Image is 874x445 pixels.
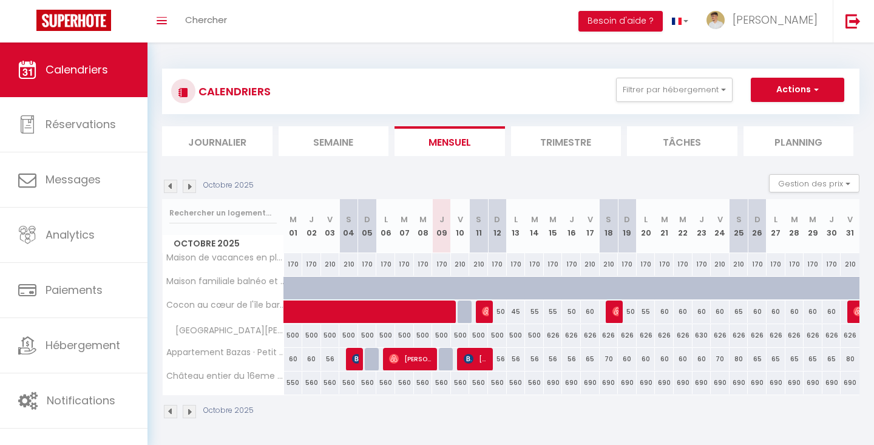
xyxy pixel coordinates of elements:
div: 55 [544,301,563,323]
span: Octobre 2025 [163,235,283,253]
div: 56 [321,348,340,370]
div: 60 [655,348,674,370]
span: [GEOGRAPHIC_DATA][PERSON_NAME] [164,324,286,338]
div: 170 [785,253,804,276]
div: 170 [544,253,563,276]
th: 13 [507,199,526,253]
th: 09 [432,199,451,253]
div: 500 [284,324,303,347]
div: 626 [822,324,841,347]
div: 65 [581,348,600,370]
div: 500 [339,324,358,347]
div: 50 [618,301,637,323]
th: 06 [376,199,395,253]
span: Chercher [185,13,227,26]
div: 626 [581,324,600,347]
div: 690 [730,372,748,394]
div: 690 [767,372,785,394]
span: [PERSON_NAME] [733,12,818,27]
div: 626 [674,324,693,347]
abbr: L [384,214,388,225]
div: 170 [655,253,674,276]
li: Journalier [162,126,273,156]
div: 626 [600,324,618,347]
span: Réservations [46,117,116,132]
div: 210 [841,253,859,276]
div: 170 [804,253,822,276]
button: Gestion des prix [769,174,859,192]
div: 60 [804,301,822,323]
div: 560 [358,372,377,394]
div: 65 [804,348,822,370]
th: 05 [358,199,377,253]
div: 65 [767,348,785,370]
div: 626 [804,324,822,347]
div: 500 [488,324,507,347]
div: 560 [507,372,526,394]
div: 170 [488,253,507,276]
abbr: V [588,214,593,225]
div: 170 [767,253,785,276]
div: 560 [376,372,395,394]
div: 170 [693,253,711,276]
p: Octobre 2025 [203,180,254,191]
th: 17 [581,199,600,253]
abbr: V [847,214,853,225]
div: 210 [321,253,340,276]
div: 690 [600,372,618,394]
th: 20 [637,199,655,253]
th: 14 [525,199,544,253]
div: 80 [841,348,859,370]
span: Cocon au cœur de l'île barbe [164,301,286,310]
abbr: M [661,214,668,225]
div: 56 [562,348,581,370]
div: 630 [693,324,711,347]
div: 170 [414,253,433,276]
div: 690 [618,372,637,394]
abbr: S [346,214,351,225]
div: 60 [711,301,730,323]
div: 60 [674,348,693,370]
abbr: L [514,214,518,225]
th: 30 [822,199,841,253]
div: 60 [767,301,785,323]
abbr: M [419,214,427,225]
div: 626 [767,324,785,347]
abbr: V [458,214,463,225]
th: 28 [785,199,804,253]
div: 626 [748,324,767,347]
div: 500 [432,324,451,347]
th: 03 [321,199,340,253]
th: 11 [469,199,488,253]
h3: CALENDRIERS [195,78,271,105]
abbr: D [494,214,500,225]
th: 31 [841,199,859,253]
abbr: M [290,214,297,225]
div: 560 [321,372,340,394]
div: 690 [562,372,581,394]
div: 50 [562,301,581,323]
div: 690 [544,372,563,394]
th: 18 [600,199,618,253]
div: 626 [562,324,581,347]
abbr: M [679,214,686,225]
th: 10 [451,199,470,253]
span: Maison familiale balnéo et piscine en [GEOGRAPHIC_DATA] [164,277,286,286]
abbr: V [327,214,333,225]
button: Besoin d'aide ? [578,11,663,32]
button: Actions [751,78,844,102]
div: 626 [544,324,563,347]
div: 690 [841,372,859,394]
th: 27 [767,199,785,253]
div: 56 [507,348,526,370]
div: 500 [395,324,414,347]
li: Planning [744,126,854,156]
div: 560 [488,372,507,394]
abbr: M [791,214,798,225]
div: 170 [748,253,767,276]
div: 65 [822,348,841,370]
div: 65 [748,348,767,370]
span: [PERSON_NAME] [464,347,489,370]
div: 60 [748,301,767,323]
div: 60 [284,348,303,370]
